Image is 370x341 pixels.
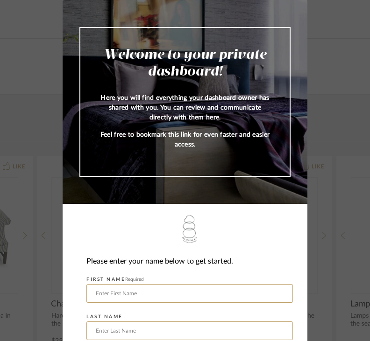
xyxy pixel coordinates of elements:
[86,255,293,268] div: Please enter your name below to get started.
[99,47,271,80] h2: Welcome to your private dashboard!
[99,130,271,150] p: Feel free to bookmark this link for even faster and easier access.
[86,321,293,340] input: Enter Last Name
[86,284,293,303] input: Enter First Name
[125,277,144,282] span: Required
[99,93,271,123] p: Here you will find everything your dashboard owner has shared with you. You can review and commun...
[86,314,123,320] label: LAST NAME
[86,277,144,282] label: FIRST NAME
